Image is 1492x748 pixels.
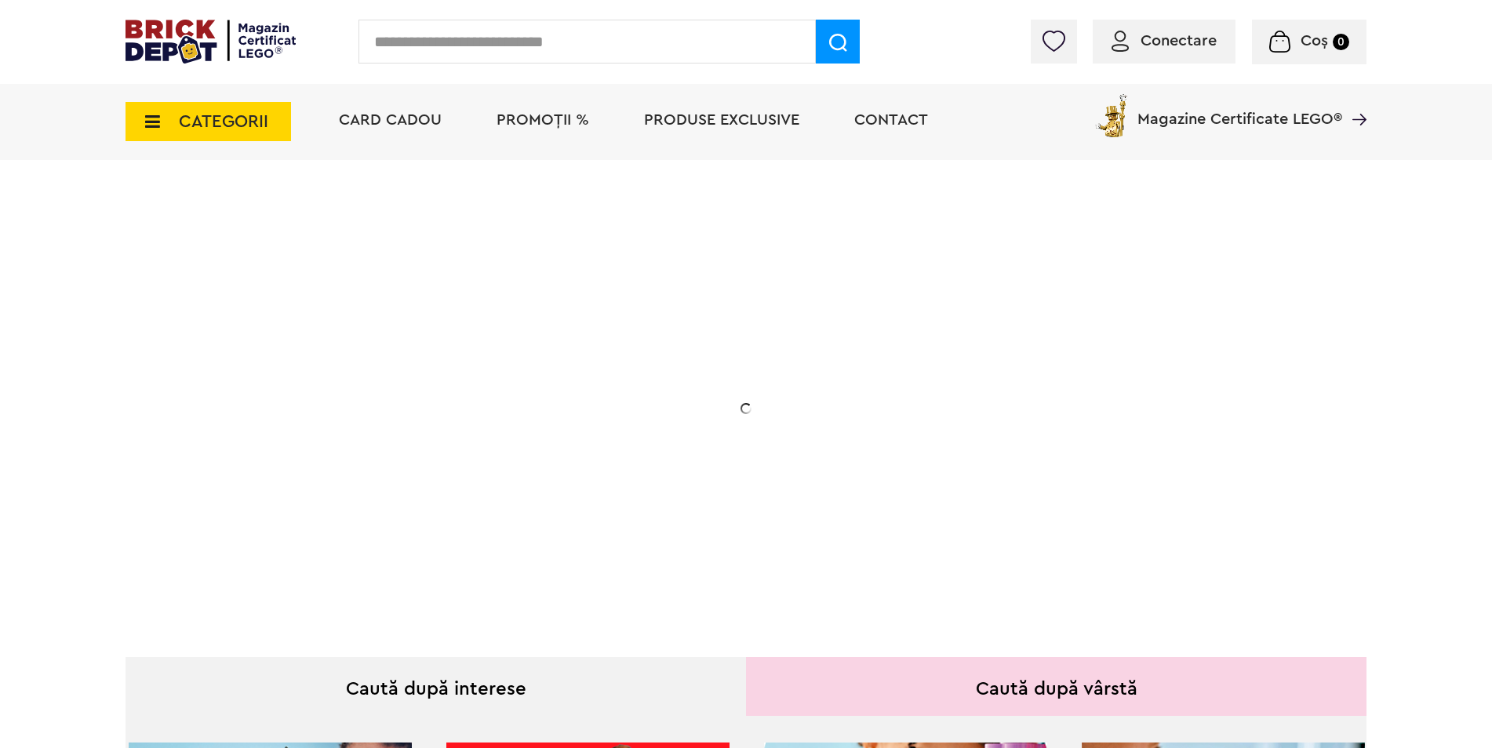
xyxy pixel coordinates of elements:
[1342,91,1366,107] a: Magazine Certificate LEGO®
[237,316,551,372] h1: 20% Reducere!
[1137,91,1342,127] span: Magazine Certificate LEGO®
[1333,34,1349,50] small: 0
[179,113,268,130] span: CATEGORII
[1112,33,1217,49] a: Conectare
[237,489,551,509] div: Explorează
[237,388,551,454] h2: La două seturi LEGO de adulți achiziționate din selecție! În perioada 12 - [DATE]!
[1301,33,1328,49] span: Coș
[1141,33,1217,49] span: Conectare
[339,112,442,128] a: Card Cadou
[854,112,928,128] a: Contact
[644,112,799,128] a: Produse exclusive
[497,112,589,128] a: PROMOȚII %
[746,657,1366,716] div: Caută după vârstă
[126,657,746,716] div: Caută după interese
